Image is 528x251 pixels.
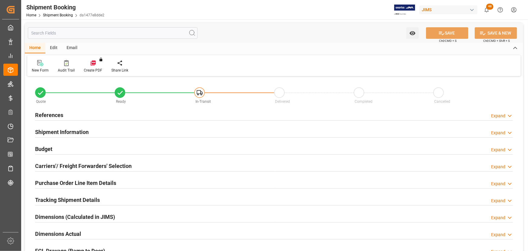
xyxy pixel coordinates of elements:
span: Ctrl/CMD + Shift + S [483,38,510,43]
button: Help Center [494,3,507,17]
h2: Dimensions Actual [35,230,81,238]
span: Cancelled [434,99,450,104]
div: Expand [491,181,505,187]
span: Quote [36,99,46,104]
h2: Carriers'/ Freight Forwarders' Selection [35,162,132,170]
div: Shipment Booking [26,3,104,12]
h2: Tracking Shipment Details [35,196,100,204]
button: open menu [406,27,419,39]
div: JIMS [419,5,477,14]
div: Expand [491,232,505,238]
a: Shipment Booking [43,13,73,17]
div: Edit [45,43,62,53]
div: Email [62,43,82,53]
h2: Shipment Information [35,128,89,136]
input: Search Fields [28,27,198,39]
div: Expand [491,113,505,119]
div: Expand [491,147,505,153]
div: Home [25,43,45,53]
h2: Dimensions (Calculated in JIMS) [35,213,115,221]
div: New Form [32,68,49,73]
img: Exertis%20JAM%20-%20Email%20Logo.jpg_1722504956.jpg [394,5,415,15]
span: In-Transit [195,99,211,104]
div: Expand [491,164,505,170]
button: SAVE [426,27,468,39]
button: show 48 new notifications [480,3,494,17]
div: Audit Trail [58,68,75,73]
button: JIMS [419,4,480,15]
span: Completed [355,99,372,104]
div: Share Link [111,68,128,73]
a: Home [26,13,36,17]
span: 48 [486,4,494,10]
span: Ctrl/CMD + S [439,38,457,43]
span: Delivered [275,99,290,104]
div: Expand [491,215,505,221]
h2: Budget [35,145,52,153]
button: SAVE & NEW [475,27,517,39]
div: Expand [491,130,505,136]
h2: References [35,111,63,119]
div: Expand [491,198,505,204]
span: Ready [116,99,126,104]
h2: Purchase Order Line Item Details [35,179,116,187]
